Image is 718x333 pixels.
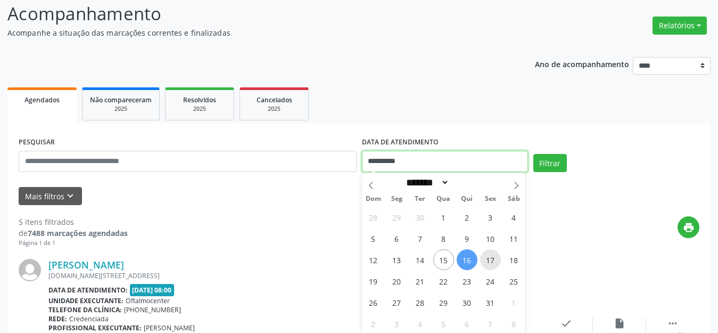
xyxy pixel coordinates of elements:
[48,259,124,271] a: [PERSON_NAME]
[457,292,477,313] span: Outubro 30, 2025
[433,271,454,291] span: Outubro 22, 2025
[457,249,477,270] span: Outubro 16, 2025
[48,323,142,332] b: Profissional executante:
[480,292,501,313] span: Outubro 31, 2025
[683,222,695,233] i: print
[535,57,629,70] p: Ano de acompanhamento
[7,1,500,27] p: Acompanhamento
[408,196,432,202] span: Ter
[433,249,454,270] span: Outubro 15, 2025
[504,228,524,249] span: Outubro 11, 2025
[386,228,407,249] span: Outubro 6, 2025
[363,249,384,270] span: Outubro 12, 2025
[504,249,524,270] span: Outubro 18, 2025
[19,239,128,248] div: Página 1 de 1
[455,196,478,202] span: Qui
[19,187,82,206] button: Mais filtroskeyboard_arrow_down
[183,95,216,104] span: Resolvidos
[7,27,500,38] p: Acompanhe a situação das marcações correntes e finalizadas
[504,207,524,228] span: Outubro 4, 2025
[362,134,439,151] label: DATA DE ATENDIMENTO
[678,216,699,238] button: print
[173,105,226,113] div: 2025
[24,95,60,104] span: Agendados
[410,207,431,228] span: Setembro 30, 2025
[363,228,384,249] span: Outubro 5, 2025
[614,318,625,329] i: insert_drive_file
[478,196,502,202] span: Sex
[410,271,431,291] span: Outubro 21, 2025
[19,259,41,281] img: img
[410,249,431,270] span: Outubro 14, 2025
[433,207,454,228] span: Outubro 1, 2025
[504,292,524,313] span: Novembro 1, 2025
[457,228,477,249] span: Outubro 9, 2025
[124,305,181,314] span: [PHONE_NUMBER]
[386,207,407,228] span: Setembro 29, 2025
[48,305,122,314] b: Telefone da clínica:
[48,286,128,295] b: Data de atendimento:
[19,134,55,151] label: PESQUISAR
[48,271,540,280] div: [DOMAIN_NAME][STREET_ADDRESS]
[667,318,679,329] i: 
[362,196,385,202] span: Dom
[502,196,525,202] span: Sáb
[48,296,123,305] b: Unidade executante:
[386,292,407,313] span: Outubro 27, 2025
[457,207,477,228] span: Outubro 2, 2025
[126,296,170,305] span: Oftalmocenter
[480,249,501,270] span: Outubro 17, 2025
[19,228,128,239] div: de
[433,228,454,249] span: Outubro 8, 2025
[69,314,109,323] span: Credenciada
[653,17,707,35] button: Relatórios
[90,95,152,104] span: Não compareceram
[457,271,477,291] span: Outubro 23, 2025
[449,177,484,188] input: Year
[48,314,67,323] b: Rede:
[504,271,524,291] span: Outubro 25, 2025
[533,154,567,172] button: Filtrar
[480,228,501,249] span: Outubro 10, 2025
[64,190,76,202] i: keyboard_arrow_down
[560,318,572,329] i: check
[433,292,454,313] span: Outubro 29, 2025
[480,271,501,291] span: Outubro 24, 2025
[386,271,407,291] span: Outubro 20, 2025
[130,284,175,296] span: [DATE] 08:00
[90,105,152,113] div: 2025
[257,95,292,104] span: Cancelados
[363,207,384,228] span: Setembro 28, 2025
[432,196,455,202] span: Qua
[144,323,195,332] span: [PERSON_NAME]
[363,271,384,291] span: Outubro 19, 2025
[403,177,450,188] select: Month
[19,216,128,228] div: 5 itens filtrados
[28,228,128,238] strong: 7488 marcações agendadas
[410,228,431,249] span: Outubro 7, 2025
[480,207,501,228] span: Outubro 3, 2025
[247,105,301,113] div: 2025
[363,292,384,313] span: Outubro 26, 2025
[385,196,408,202] span: Seg
[386,249,407,270] span: Outubro 13, 2025
[410,292,431,313] span: Outubro 28, 2025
